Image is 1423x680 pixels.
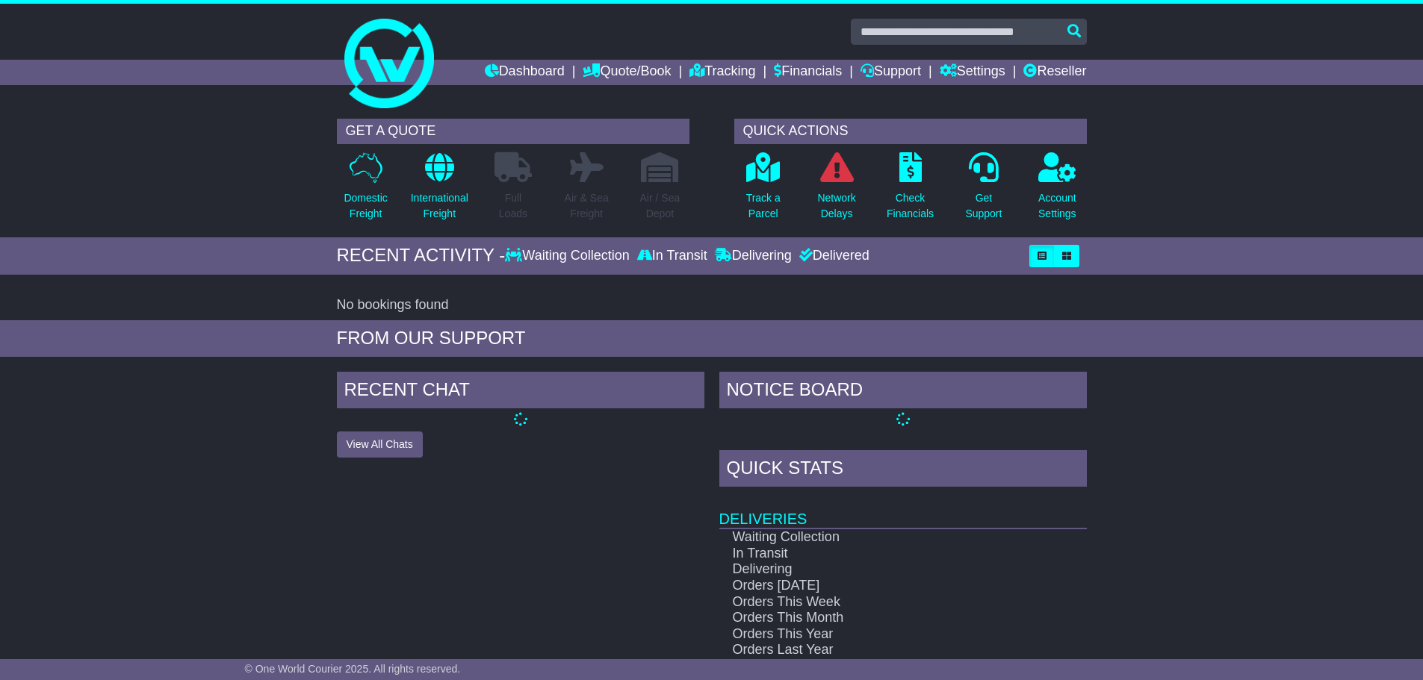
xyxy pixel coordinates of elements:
p: Get Support [965,190,1002,222]
p: Track a Parcel [746,190,781,222]
td: In Transit [719,546,1034,562]
p: Air & Sea Freight [565,190,609,222]
td: Orders This Month [719,610,1034,626]
div: Delivering [711,248,796,264]
td: Delivering [719,561,1034,578]
td: Orders This Year [719,626,1034,643]
a: AccountSettings [1038,152,1077,230]
a: Settings [940,60,1005,85]
td: Deliveries [719,490,1087,528]
td: Orders [DATE] [719,578,1034,594]
div: FROM OUR SUPPORT [337,328,1087,349]
a: Reseller [1023,60,1086,85]
div: RECENT CHAT [337,372,704,412]
span: © One World Courier 2025. All rights reserved. [245,663,461,675]
div: No bookings found [337,297,1087,314]
div: QUICK ACTIONS [734,119,1087,144]
a: Quote/Book [583,60,671,85]
a: Financials [774,60,842,85]
p: Air / Sea Depot [640,190,681,222]
p: Network Delays [817,190,855,222]
p: International Freight [411,190,468,222]
a: Dashboard [485,60,565,85]
a: CheckFinancials [886,152,934,230]
div: Quick Stats [719,450,1087,490]
a: Tracking [689,60,755,85]
p: Check Financials [887,190,934,222]
button: View All Chats [337,431,423,458]
div: Waiting Collection [505,248,633,264]
p: Domestic Freight [344,190,387,222]
div: NOTICE BOARD [719,372,1087,412]
td: Orders This Week [719,594,1034,611]
a: Track aParcel [745,152,781,230]
p: Full Loads [495,190,532,222]
a: Support [861,60,921,85]
td: Waiting Collection [719,528,1034,546]
p: Account Settings [1038,190,1076,222]
div: RECENT ACTIVITY - [337,245,506,266]
div: GET A QUOTE [337,119,689,144]
a: NetworkDelays [816,152,856,230]
a: DomesticFreight [343,152,388,230]
a: GetSupport [964,152,1002,230]
div: In Transit [633,248,711,264]
td: Orders Last Year [719,642,1034,658]
div: Delivered [796,248,869,264]
a: InternationalFreight [410,152,469,230]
